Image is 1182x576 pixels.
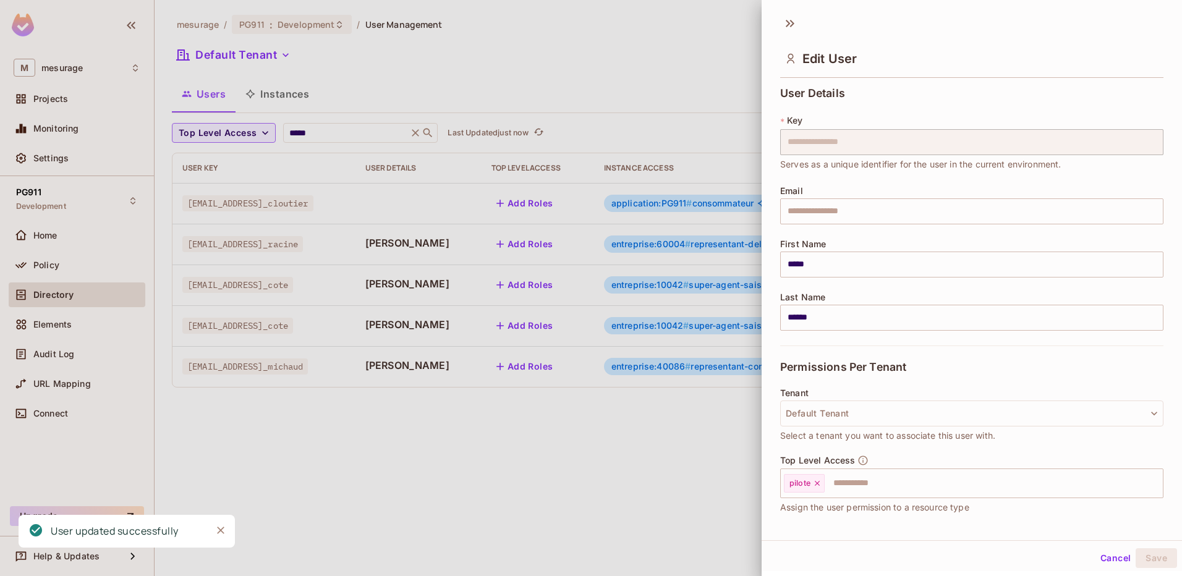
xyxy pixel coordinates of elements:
span: Serves as a unique identifier for the user in the current environment. [780,158,1061,171]
div: pilote [784,474,825,493]
span: Assign the user permission to a resource type [780,501,969,514]
div: User updated successfully [51,523,179,539]
span: User Details [780,87,845,100]
span: Edit User [802,51,857,66]
span: Key [787,116,802,125]
span: pilote [789,478,810,488]
span: Permissions Per Tenant [780,361,906,373]
span: Email [780,186,803,196]
span: First Name [780,239,827,249]
span: Select a tenant you want to associate this user with. [780,429,995,443]
button: Default Tenant [780,400,1163,426]
span: Last Name [780,292,825,302]
span: Tenant [780,388,809,398]
button: Open [1157,481,1159,484]
button: Save [1136,548,1177,568]
span: Top Level Access [780,455,855,465]
button: Close [211,521,230,540]
button: Cancel [1095,548,1136,568]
